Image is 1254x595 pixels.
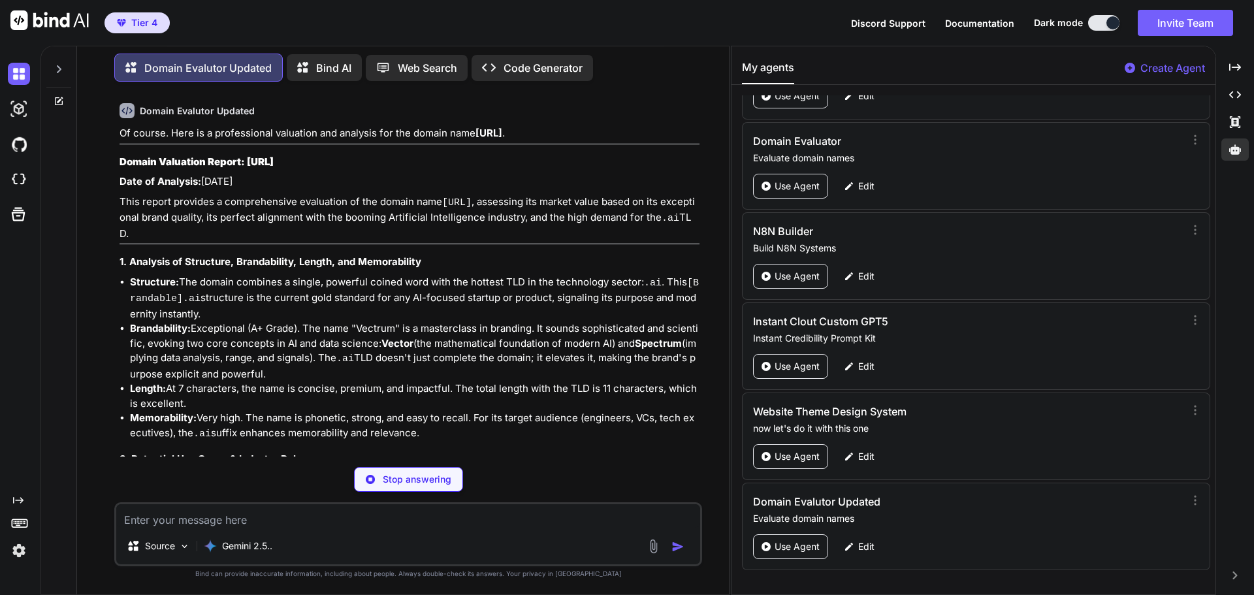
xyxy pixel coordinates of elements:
[753,314,1052,329] h3: Instant Clout Custom GPT5
[646,539,661,554] img: attachment
[104,12,170,33] button: premiumTier 4
[140,105,255,118] h6: Domain Evalutor Updated
[130,276,179,288] strong: Structure:
[753,332,1180,345] p: Instant Credibility Prompt Kit
[145,539,175,553] p: Source
[945,18,1014,29] span: Documentation
[144,60,272,76] p: Domain Evalutor Updated
[753,223,1052,239] h3: N8N Builder
[130,411,197,424] strong: Memorability:
[8,133,30,155] img: githubDark
[8,98,30,120] img: darkAi-studio
[120,453,331,465] strong: 2. Potential Use Cases & Industry Relevance
[753,152,1180,165] p: Evaluate domain names
[851,18,925,29] span: Discord Support
[742,59,794,84] button: My agents
[753,422,1180,435] p: now let's do it with this one
[1140,60,1205,76] p: Create Agent
[775,540,820,553] p: Use Agent
[120,195,699,242] p: This report provides a comprehensive evaluation of the domain name , assessing its market value b...
[381,337,413,349] strong: Vector
[130,411,699,442] li: Very high. The name is phonetic, strong, and easy to recall. For its target audience (engineers, ...
[120,174,699,189] p: [DATE]
[858,89,875,103] p: Edit
[130,321,699,381] li: Exceptional (A+ Grade). The name "Vectrum" is a masterclass in branding. It sounds sophisticated ...
[858,360,875,373] p: Edit
[193,428,211,440] code: .ai
[858,180,875,193] p: Edit
[114,569,702,579] p: Bind can provide inaccurate information, including about people. Always double-check its answers....
[1138,10,1233,36] button: Invite Team
[644,278,662,289] code: .ai
[475,127,502,139] strong: [URL]
[662,213,679,224] code: .ai
[8,539,30,562] img: settings
[120,126,699,141] p: Of course. Here is a professional valuation and analysis for the domain name .
[635,337,682,349] strong: Spectrum
[8,63,30,85] img: darkChat
[1034,16,1083,29] span: Dark mode
[775,450,820,463] p: Use Agent
[398,60,457,76] p: Web Search
[120,175,201,187] strong: Date of Analysis:
[753,494,1052,509] h3: Domain Evalutor Updated
[945,16,1014,30] button: Documentation
[775,270,820,283] p: Use Agent
[671,540,684,553] img: icon
[130,381,699,411] li: At 7 characters, the name is concise, premium, and impactful. The total length with the TLD is 11...
[775,360,820,373] p: Use Agent
[442,197,472,208] code: [URL]
[383,473,451,486] p: Stop answering
[10,10,89,30] img: Bind AI
[316,60,351,76] p: Bind AI
[858,270,875,283] p: Edit
[775,180,820,193] p: Use Agent
[222,539,272,553] p: Gemini 2.5..
[504,60,583,76] p: Code Generator
[858,540,875,553] p: Edit
[753,512,1180,525] p: Evaluate domain names
[117,19,126,27] img: premium
[120,255,421,268] strong: 1. Analysis of Structure, Brandability, Length, and Memorability
[204,539,217,553] img: Gemini 2.5 Pro
[775,89,820,103] p: Use Agent
[130,382,166,394] strong: Length:
[8,169,30,191] img: cloudideIcon
[858,450,875,463] p: Edit
[120,155,274,168] strong: Domain Valuation Report: [URL]
[130,322,191,334] strong: Brandability:
[131,16,157,29] span: Tier 4
[130,275,699,322] li: The domain combines a single, powerful coined word with the hottest TLD in the technology sector:...
[336,353,354,364] code: .ai
[179,541,190,552] img: Pick Models
[753,404,1052,419] h3: Website Theme Design System
[753,133,1052,149] h3: Domain Evaluator
[753,242,1180,255] p: Build N8N Systems
[851,16,925,30] button: Discord Support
